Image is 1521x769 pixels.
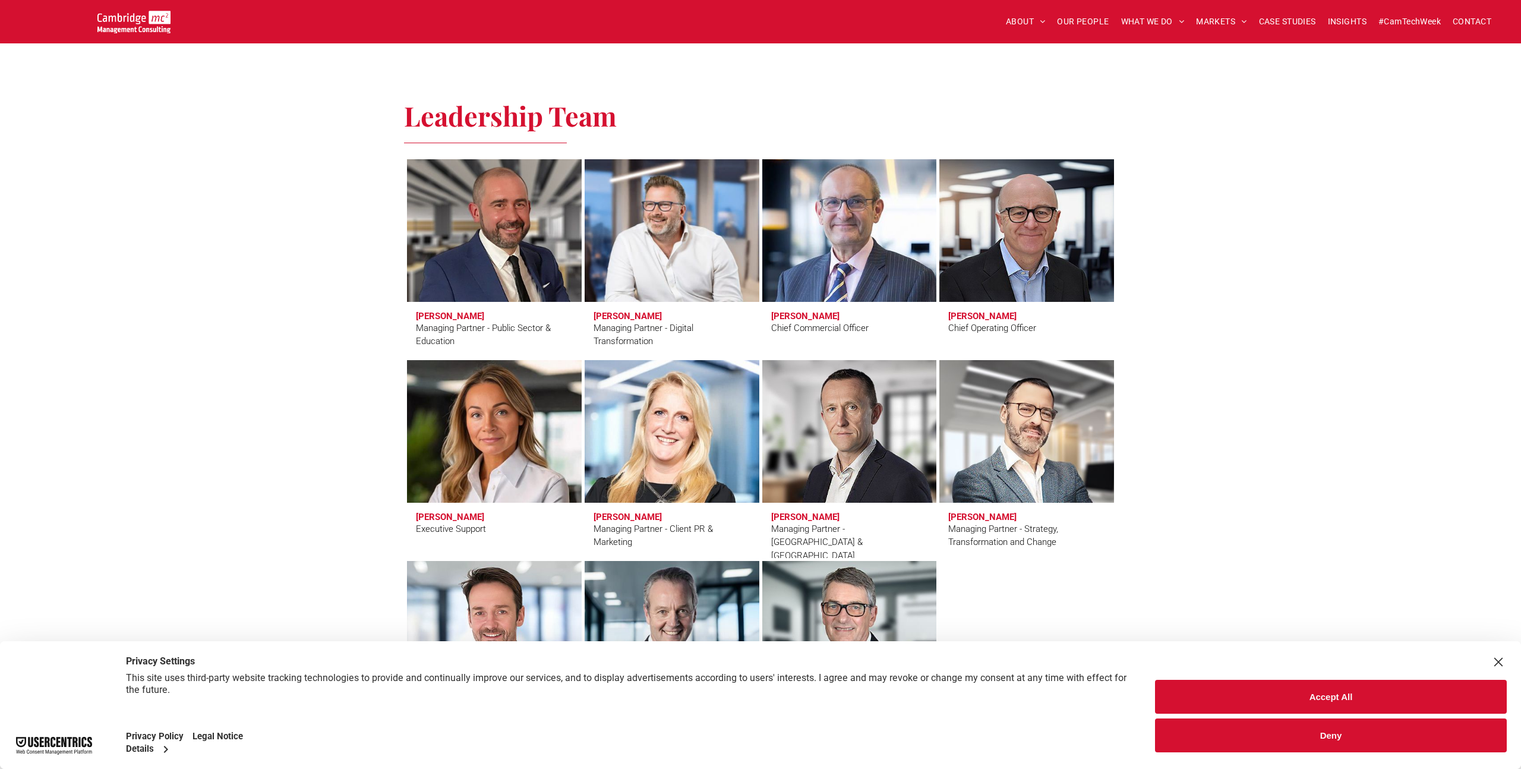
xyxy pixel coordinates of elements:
[594,311,662,322] h3: [PERSON_NAME]
[771,322,869,335] div: Chief Commercial Officer
[1372,12,1447,31] a: #CamTechWeek
[97,12,171,25] a: Your Business Transformed | Cambridge Management Consulting
[97,11,171,33] img: Cambridge MC Logo
[416,311,484,322] h3: [PERSON_NAME]
[1051,12,1115,31] a: OUR PEOPLE
[948,522,1105,549] div: Managing Partner - Strategy, Transformation and Change
[416,522,486,536] div: Executive Support
[771,522,928,563] div: Managing Partner - [GEOGRAPHIC_DATA] & [GEOGRAPHIC_DATA]
[407,159,582,302] a: Craig Cheney | Managing Partner - Public Sector & Education
[416,322,573,348] div: Managing Partner - Public Sector & Education
[1000,12,1052,31] a: ABOUT
[404,97,617,133] span: Leadership Team
[948,512,1017,522] h3: [PERSON_NAME]
[1253,12,1322,31] a: CASE STUDIES
[407,561,582,704] a: Pete Nisbet | Managing Partner - Energy & Carbon
[1447,12,1497,31] a: CONTACT
[939,159,1114,302] a: Andrew Fleming | Chief Operating Officer | Cambridge Management Consulting
[594,322,750,348] div: Managing Partner - Digital Transformation
[416,512,484,522] h3: [PERSON_NAME]
[939,360,1114,503] a: Mauro Mortali | Managing Partner - Strategy | Cambridge Management Consulting
[948,322,1036,335] div: Chief Operating Officer
[594,522,750,549] div: Managing Partner - Client PR & Marketing
[585,561,759,704] a: Charles Orsel Des Sagets | Managing Partner - EMEA
[585,360,759,503] a: Faye Holland | Managing Partner - Client PR & Marketing
[757,155,942,306] a: Stuart Curzon | Chief Commercial Officer | Cambridge Management Consulting
[771,512,840,522] h3: [PERSON_NAME]
[585,159,759,302] a: Digital Transformation | Simon Crimp | Managing Partner - Digital Transformation
[594,512,662,522] h3: [PERSON_NAME]
[762,561,937,704] a: Jeff Owen | Managing Partner - Business Transformation
[407,360,582,503] a: Kate Hancock | Executive Support | Cambridge Management Consulting
[762,360,937,503] a: Jason Jennings | Managing Partner - UK & Ireland
[1190,12,1252,31] a: MARKETS
[1115,12,1191,31] a: WHAT WE DO
[1322,12,1372,31] a: INSIGHTS
[948,311,1017,322] h3: [PERSON_NAME]
[771,311,840,322] h3: [PERSON_NAME]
